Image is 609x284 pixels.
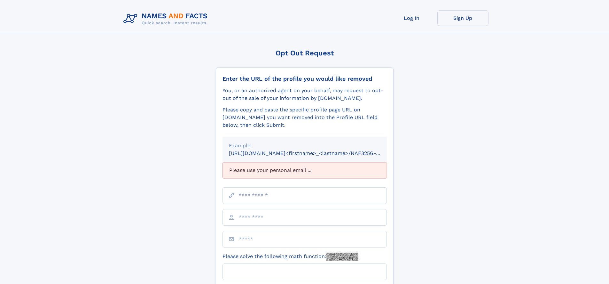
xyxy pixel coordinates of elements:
div: Opt Out Request [216,49,394,57]
small: [URL][DOMAIN_NAME]<firstname>_<lastname>/NAF325G-xxxxxxxx [229,150,399,156]
label: Please solve the following math function: [223,253,358,261]
div: Please copy and paste the specific profile page URL on [DOMAIN_NAME] you want removed into the Pr... [223,106,387,129]
div: Please use your personal email ... [223,162,387,178]
img: Logo Names and Facts [121,10,213,28]
a: Log In [386,10,437,26]
a: Sign Up [437,10,488,26]
div: Enter the URL of the profile you would like removed [223,75,387,82]
div: Example: [229,142,380,150]
div: You, or an authorized agent on your behalf, may request to opt-out of the sale of your informatio... [223,87,387,102]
